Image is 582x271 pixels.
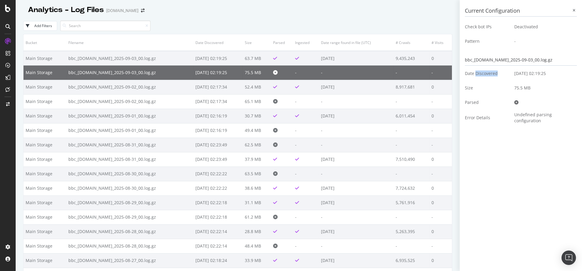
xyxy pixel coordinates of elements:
[429,123,452,138] td: -
[23,51,66,65] td: Main Storage
[23,80,66,94] td: Main Storage
[243,34,271,51] th: Size
[23,65,66,80] td: Main Storage
[23,152,66,167] td: Main Storage
[66,51,193,65] td: bbc_[DOMAIN_NAME]_2025-09-03_00.log.gz
[23,195,66,210] td: Main Storage
[319,138,394,152] td: -
[66,195,193,210] td: bbc_[DOMAIN_NAME]_2025-08-29_00.log.gz
[193,138,243,152] td: [DATE] 02:23:49
[394,65,430,80] td: -
[394,34,430,51] th: # Crawls
[465,81,510,95] td: Size
[394,239,430,253] td: -
[23,224,66,239] td: Main Storage
[429,51,452,65] td: 0
[319,65,394,80] td: -
[193,65,243,80] td: [DATE] 02:19:25
[394,195,430,210] td: 5,761,916
[394,51,430,65] td: 9,435,243
[394,210,430,224] td: -
[429,224,452,239] td: 0
[23,210,66,224] td: Main Storage
[394,109,430,123] td: 6,011,454
[465,95,510,110] td: Parsed
[243,167,271,181] td: 63.5 MB
[28,5,104,15] div: Analytics - Log Files
[66,224,193,239] td: bbc_[DOMAIN_NAME]_2025-08-28_00.log.gz
[394,94,430,109] td: -
[319,224,394,239] td: [DATE]
[193,123,243,138] td: [DATE] 02:16:19
[429,195,452,210] td: 0
[243,65,271,80] td: 75.5 MB
[193,34,243,51] th: Date Discovered
[243,109,271,123] td: 30.7 MB
[243,51,271,65] td: 63.7 MB
[394,181,430,195] td: 7,724,632
[66,239,193,253] td: bbc_[DOMAIN_NAME]_2025-08-28_00.log.gz
[394,138,430,152] td: -
[23,253,66,268] td: Main Storage
[34,23,52,28] div: Add Filters
[465,110,510,126] td: Error Details
[429,80,452,94] td: 0
[193,210,243,224] td: [DATE] 02:22:18
[293,167,319,181] td: -
[319,80,394,94] td: [DATE]
[193,51,243,65] td: [DATE] 02:19:25
[60,20,151,31] input: Search
[429,210,452,224] td: -
[510,20,577,34] td: Deactivated
[243,94,271,109] td: 65.1 MB
[429,138,452,152] td: -
[465,66,510,81] td: Date Discovered
[429,181,452,195] td: 0
[23,34,66,51] th: Bucket
[293,138,319,152] td: -
[66,181,193,195] td: bbc_[DOMAIN_NAME]_2025-08-30_00.log.gz
[243,224,271,239] td: 28.8 MB
[429,109,452,123] td: 0
[23,181,66,195] td: Main Storage
[319,181,394,195] td: [DATE]
[66,210,193,224] td: bbc_[DOMAIN_NAME]_2025-08-29_00.log.gz
[66,167,193,181] td: bbc_[DOMAIN_NAME]_2025-08-30_00.log.gz
[243,210,271,224] td: 61.2 MB
[293,239,319,253] td: -
[319,123,394,138] td: -
[23,109,66,123] td: Main Storage
[319,195,394,210] td: [DATE]
[66,123,193,138] td: bbc_[DOMAIN_NAME]_2025-09-01_00.log.gz
[293,210,319,224] td: -
[23,138,66,152] td: Main Storage
[193,195,243,210] td: [DATE] 02:22:18
[319,94,394,109] td: -
[243,123,271,138] td: 49.4 MB
[243,80,271,94] td: 52.4 MB
[66,80,193,94] td: bbc_[DOMAIN_NAME]_2025-09-02_00.log.gz
[23,167,66,181] td: Main Storage
[66,34,193,51] th: Filename
[465,5,577,17] h3: Current Configuration
[193,253,243,268] td: [DATE] 02:18:24
[23,21,57,31] button: Add Filters
[243,195,271,210] td: 31.1 MB
[23,123,66,138] td: Main Storage
[23,94,66,109] td: Main Storage
[465,55,577,66] div: bbc_[DOMAIN_NAME]_2025-09-03_00.log.gz
[394,80,430,94] td: 8,917,681
[293,123,319,138] td: -
[510,66,577,81] td: [DATE] 02:19:25
[319,109,394,123] td: [DATE]
[319,167,394,181] td: -
[510,110,577,126] td: Undefined parsing configuration
[23,239,66,253] td: Main Storage
[66,253,193,268] td: bbc_[DOMAIN_NAME]_2025-08-27_00.log.gz
[319,34,394,51] th: Date range found in file (UTC)
[293,34,319,51] th: Ingested
[141,8,145,13] div: arrow-right-arrow-left
[394,224,430,239] td: 5,263,395
[66,109,193,123] td: bbc_[DOMAIN_NAME]_2025-09-01_00.log.gz
[193,80,243,94] td: [DATE] 02:17:34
